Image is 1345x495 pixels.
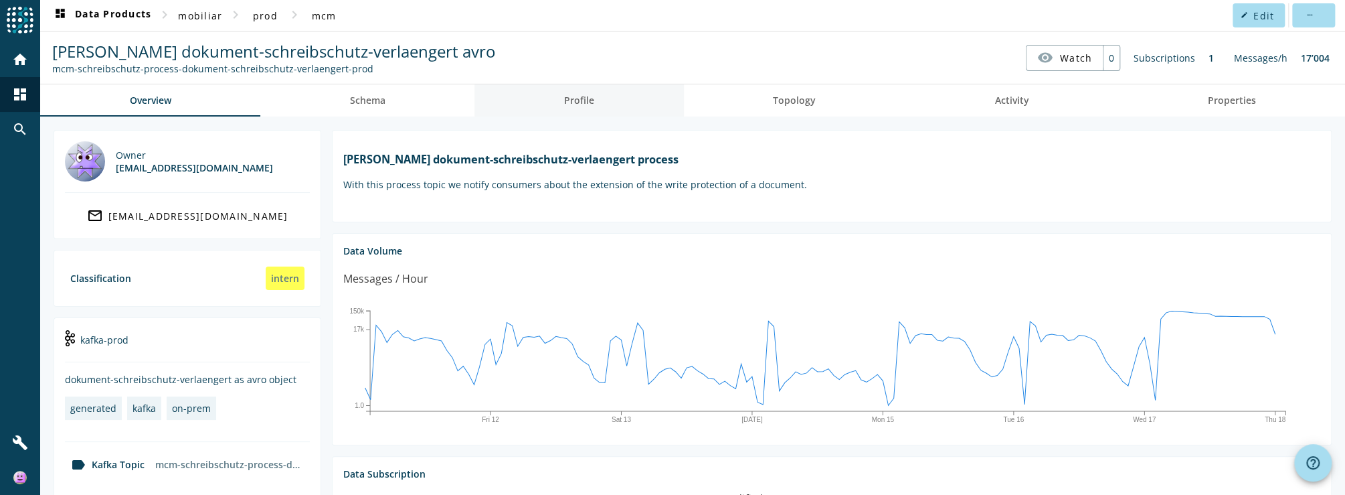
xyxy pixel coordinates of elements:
div: Data Volume [343,244,1320,257]
mat-icon: edit [1241,11,1248,19]
img: 715c519ef723173cb3843e93f5ce4079 [13,471,27,484]
button: mobiliar [173,3,228,27]
span: Activity [994,96,1028,105]
button: mcm [302,3,345,27]
div: kafka [132,402,156,415]
img: spoud-logo.svg [7,7,33,33]
p: With this process topic we notify consumers about the extension of the write protection of a docu... [343,178,1320,191]
div: intern [266,267,304,290]
div: kafka-prod [65,329,310,362]
span: [PERSON_NAME] dokument-schreibschutz-verlaengert avro [52,40,495,62]
span: Properties [1207,96,1255,105]
div: Subscriptions [1127,45,1202,71]
div: 1 [1202,45,1221,71]
mat-icon: dashboard [52,7,68,23]
div: generated [70,402,116,415]
div: 17’004 [1294,45,1336,71]
div: [EMAIL_ADDRESS][DOMAIN_NAME] [116,161,273,174]
div: on-prem [172,402,211,415]
text: Thu 18 [1265,416,1286,423]
div: [EMAIL_ADDRESS][DOMAIN_NAME] [108,210,288,222]
span: Watch [1060,46,1092,70]
div: Data Subscription [343,468,1320,480]
span: Topology [773,96,816,105]
mat-icon: mail_outline [87,208,103,224]
div: Kafka Topic: mcm-schreibschutz-process-dokument-schreibschutz-verlaengert-prod [52,62,495,75]
a: [EMAIL_ADDRESS][DOMAIN_NAME] [65,204,310,228]
mat-icon: label [70,457,86,473]
img: kafka-prod [65,330,75,346]
div: Classification [70,272,131,285]
div: Kafka Topic [65,457,145,473]
h1: [PERSON_NAME] dokument-schreibschutz-verlaengert process [343,152,1320,167]
span: mobiliar [178,9,222,22]
img: mcm@mobi.ch [65,141,105,182]
button: Watch [1026,46,1103,70]
text: [DATE] [741,416,763,423]
div: Owner [116,149,273,161]
text: Mon 15 [871,416,894,423]
span: Profile [564,96,594,105]
div: dokument-schreibschutz-verlaengert as avro object [65,373,310,386]
text: Tue 16 [1003,416,1024,423]
span: Edit [1253,9,1274,22]
text: 150k [349,307,365,314]
mat-icon: search [12,121,28,137]
span: Schema [350,96,385,105]
span: mcm [312,9,337,22]
mat-icon: home [12,52,28,68]
text: Sat 13 [612,416,631,423]
mat-icon: dashboard [12,86,28,102]
mat-icon: chevron_right [228,7,244,23]
mat-icon: chevron_right [286,7,302,23]
mat-icon: visibility [1037,50,1053,66]
div: mcm-schreibschutz-process-dokument-schreibschutz-verlaengert-prod [150,453,310,476]
mat-icon: build [12,435,28,451]
mat-icon: chevron_right [157,7,173,23]
span: Data Products [52,7,151,23]
text: 1.0 [355,401,364,409]
text: Fri 12 [482,416,499,423]
div: Messages/h [1227,45,1294,71]
button: Data Products [47,3,157,27]
button: Edit [1233,3,1285,27]
span: Overview [130,96,171,105]
div: Messages / Hour [343,271,428,287]
mat-icon: more_horiz [1306,11,1313,19]
div: 0 [1103,46,1119,70]
text: Wed 17 [1133,416,1156,423]
mat-icon: help_outline [1305,455,1321,471]
button: prod [244,3,286,27]
text: 17k [353,326,365,333]
span: prod [253,9,278,22]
